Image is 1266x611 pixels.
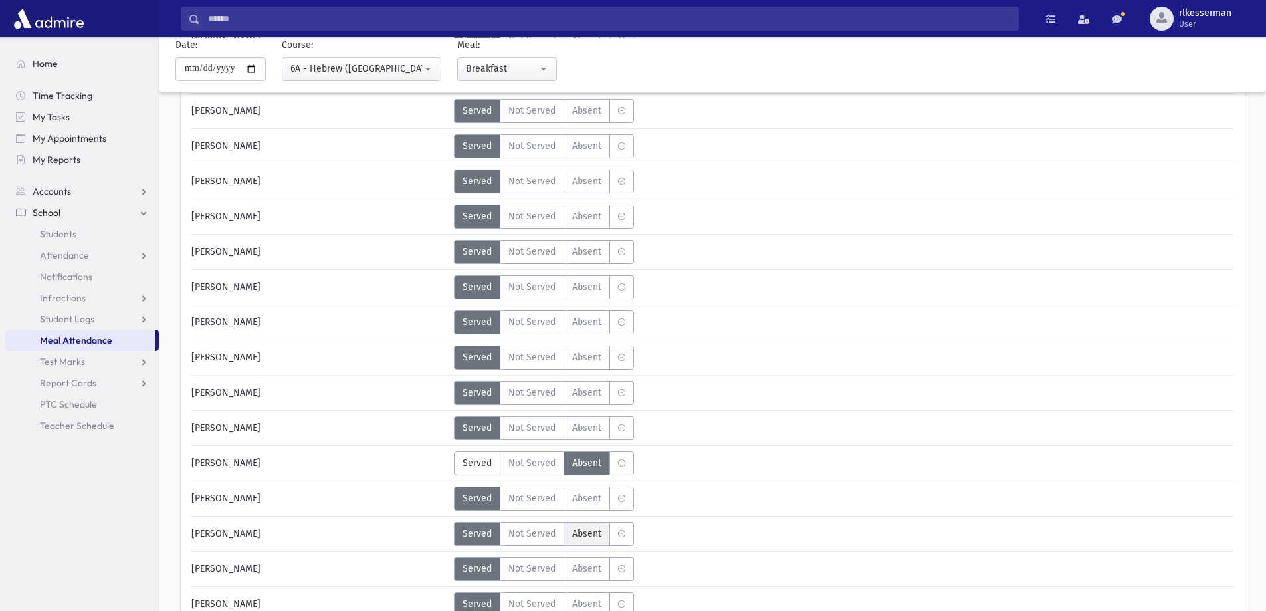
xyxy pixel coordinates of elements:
a: PTC Schedule [5,394,159,415]
span: Absent [572,174,601,188]
span: Not Served [508,139,556,153]
span: [PERSON_NAME] [191,280,261,294]
div: MeaStatus [454,240,634,264]
span: Absent [572,527,601,541]
a: Notifications [5,266,159,287]
div: MeaStatus [454,310,634,334]
span: Absent [572,456,601,470]
span: My Appointments [33,132,106,144]
span: Served [463,315,492,329]
div: 6A - Hebrew ([GEOGRAPHIC_DATA]) [290,62,422,76]
a: Test Marks [5,351,159,372]
span: Served [463,421,492,435]
div: MeaStatus [454,522,634,546]
span: Students [40,228,76,240]
a: My Appointments [5,128,159,149]
div: MeaStatus [454,451,634,475]
span: Absent [572,245,601,259]
span: Absent [572,491,601,505]
a: My Tasks [5,106,159,128]
a: Accounts [5,181,159,202]
span: Student Logs [40,313,94,325]
a: School [5,202,159,223]
span: Not Served [508,315,556,329]
div: MeaStatus [454,205,634,229]
button: 6A - Hebrew (Morah Shore) [282,57,441,81]
div: MeaStatus [454,134,634,158]
input: Search [200,7,1018,31]
span: User [1179,19,1231,29]
span: Not Served [508,597,556,611]
a: Infractions [5,287,159,308]
span: rlkesserman [1179,8,1231,19]
a: My Reports [5,149,159,170]
span: Served [463,350,492,364]
span: Notifications [40,271,92,283]
img: AdmirePro [11,5,87,32]
span: [PERSON_NAME] [191,174,261,188]
span: [PERSON_NAME] [191,456,261,470]
span: Home [33,58,58,70]
a: Student Logs [5,308,159,330]
span: Not Served [508,245,556,259]
div: MeaStatus [454,487,634,511]
span: Accounts [33,185,71,197]
span: Absent [572,280,601,294]
span: Time Tracking [33,90,92,102]
span: Served [463,280,492,294]
span: Not Served [508,174,556,188]
button: Breakfast [457,57,557,81]
span: [PERSON_NAME] [191,421,261,435]
span: Not Served [508,280,556,294]
label: Date: [175,38,197,52]
a: Time Tracking [5,85,159,106]
span: School [33,207,60,219]
a: Home [5,53,159,74]
span: [PERSON_NAME] [191,350,261,364]
span: [PERSON_NAME] [191,209,261,223]
span: [PERSON_NAME] [191,386,261,400]
span: Served [463,597,492,611]
div: MeaStatus [454,557,634,581]
span: [PERSON_NAME] [191,104,261,118]
span: Served [463,174,492,188]
span: Served [463,386,492,400]
span: [PERSON_NAME] [191,139,261,153]
div: MeaStatus [454,381,634,405]
span: My Tasks [33,111,70,123]
label: Meal: [457,38,480,52]
span: Absent [572,209,601,223]
span: Served [463,245,492,259]
span: Served [463,104,492,118]
span: Not Served [508,562,556,576]
span: Not Served [508,104,556,118]
span: Not Served [508,421,556,435]
span: Attendance [40,249,89,261]
span: [PERSON_NAME] [191,315,261,329]
span: Not Served [508,209,556,223]
a: Report Cards [5,372,159,394]
div: MeaStatus [454,275,634,299]
span: Not Served [508,527,556,541]
span: PTC Schedule [40,398,97,410]
span: Served [463,209,492,223]
span: [PERSON_NAME] [191,597,261,611]
span: Not Served [508,491,556,505]
span: Absent [572,104,601,118]
a: Students [5,223,159,245]
span: Absent [572,562,601,576]
span: Not Served [508,386,556,400]
a: Attendance [5,245,159,266]
span: My Reports [33,154,80,166]
span: [PERSON_NAME] [191,562,261,576]
span: Teacher Schedule [40,420,114,431]
label: Course: [282,38,313,52]
span: Test Marks [40,356,85,368]
div: MeaStatus [454,170,634,193]
span: Absent [572,139,601,153]
span: Absent [572,315,601,329]
div: MeaStatus [454,346,634,370]
div: Breakfast [466,62,538,76]
span: Report Cards [40,377,96,389]
a: Meal Attendance [5,330,155,351]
